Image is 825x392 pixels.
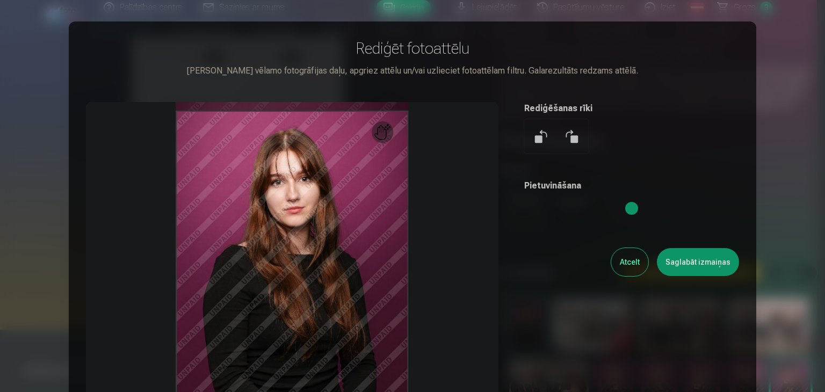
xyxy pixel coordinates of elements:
[657,248,739,276] button: Saglabāt izmaiņas
[86,64,739,77] div: [PERSON_NAME] vēlamo fotogrāfijas daļu, apgriez attēlu un/vai uzlieciet fotoattēlam filtru. Galar...
[86,39,739,58] h3: Rediģēt fotoattēlu
[524,102,739,115] h5: Rediģēšanas rīki
[524,179,739,192] h5: Pietuvināšana
[611,248,648,276] button: Atcelt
